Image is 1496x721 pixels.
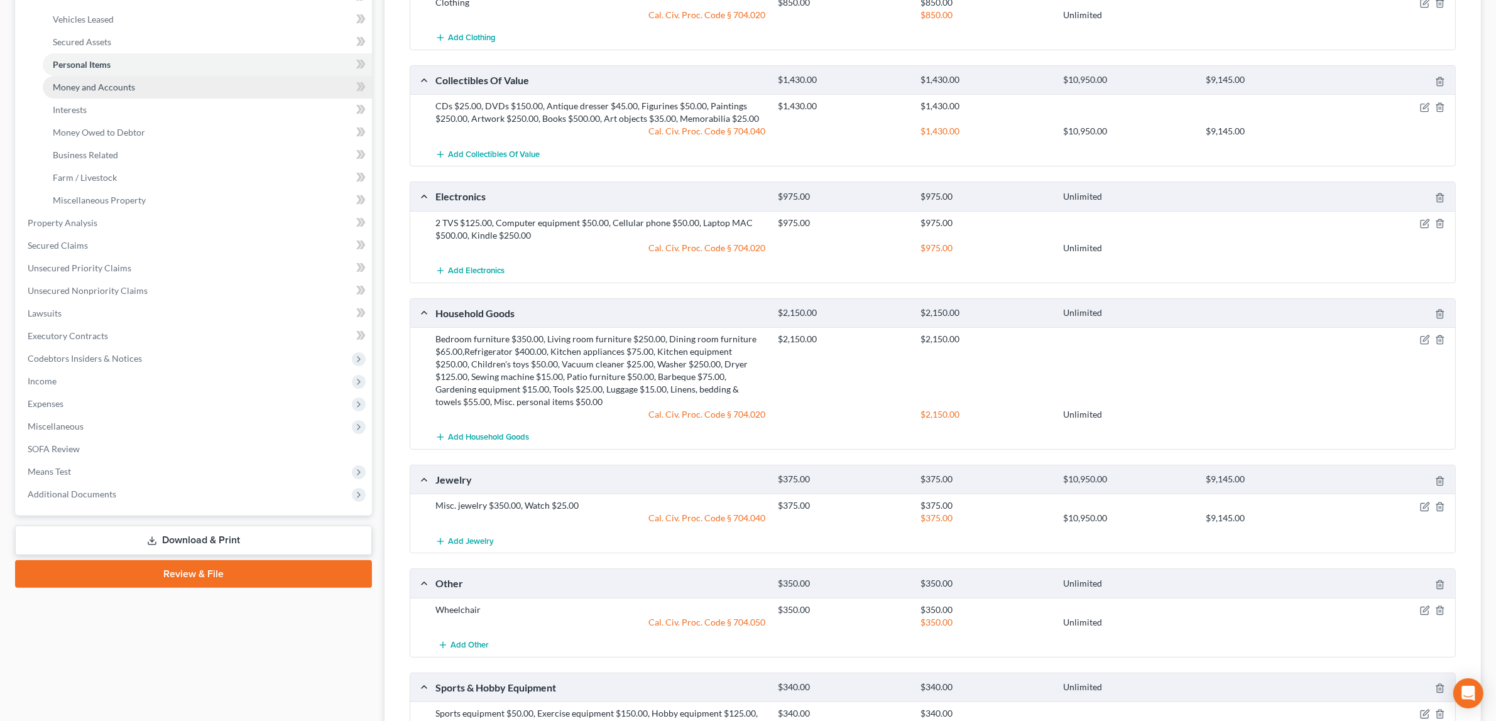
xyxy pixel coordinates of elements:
[1057,474,1199,485] div: $10,950.00
[1057,125,1199,138] div: $10,950.00
[1057,512,1199,524] div: $10,950.00
[772,217,914,229] div: $975.00
[43,8,372,31] a: Vehicles Leased
[914,578,1057,590] div: $350.00
[28,376,57,386] span: Income
[429,125,772,138] div: Cal. Civ. Proc. Code § 704.040
[53,36,111,47] span: Secured Assets
[18,279,372,302] a: Unsecured Nonpriority Claims
[450,640,489,650] span: Add Other
[1057,9,1199,21] div: Unlimited
[28,398,63,409] span: Expenses
[1057,307,1199,319] div: Unlimited
[18,438,372,460] a: SOFA Review
[429,577,772,590] div: Other
[448,266,505,276] span: Add Electronics
[429,242,772,254] div: Cal. Civ. Proc. Code § 704.020
[435,529,494,553] button: Add Jewelry
[429,190,772,203] div: Electronics
[1199,125,1342,138] div: $9,145.00
[914,333,1057,345] div: $2,150.00
[448,433,529,443] span: Add Household Goods
[772,191,914,203] div: $975.00
[1057,408,1199,421] div: Unlimited
[772,681,914,693] div: $340.00
[429,408,772,421] div: Cal. Civ. Proc. Code § 704.020
[43,144,372,166] a: Business Related
[43,31,372,53] a: Secured Assets
[772,100,914,112] div: $1,430.00
[435,26,496,50] button: Add Clothing
[429,9,772,21] div: Cal. Civ. Proc. Code § 704.020
[15,526,372,555] a: Download & Print
[18,212,372,234] a: Property Analysis
[429,333,772,408] div: Bedroom furniture $350.00, Living room furniture $250.00, Dining room furniture $65.00,Refrigerat...
[28,240,88,251] span: Secured Claims
[772,307,914,319] div: $2,150.00
[1057,616,1199,629] div: Unlimited
[1199,74,1342,86] div: $9,145.00
[43,76,372,99] a: Money and Accounts
[914,499,1057,512] div: $375.00
[914,474,1057,485] div: $375.00
[772,74,914,86] div: $1,430.00
[1057,681,1199,693] div: Unlimited
[435,259,505,283] button: Add Electronics
[914,125,1057,138] div: $1,430.00
[429,306,772,320] div: Household Goods
[914,217,1057,229] div: $975.00
[435,143,540,166] button: Add Collectibles Of Value
[772,707,914,720] div: $340.00
[435,634,491,657] button: Add Other
[429,499,772,512] div: Misc. jewelry $350.00, Watch $25.00
[1199,474,1342,485] div: $9,145.00
[53,195,146,205] span: Miscellaneous Property
[914,681,1057,693] div: $340.00
[53,14,114,24] span: Vehicles Leased
[28,353,142,364] span: Codebtors Insiders & Notices
[914,616,1057,629] div: $350.00
[914,242,1057,254] div: $975.00
[914,512,1057,524] div: $375.00
[43,189,372,212] a: Miscellaneous Property
[28,466,71,477] span: Means Test
[435,426,529,449] button: Add Household Goods
[448,536,494,546] span: Add Jewelry
[18,325,372,347] a: Executory Contracts
[914,408,1057,421] div: $2,150.00
[772,333,914,345] div: $2,150.00
[429,681,772,694] div: Sports & Hobby Equipment
[914,604,1057,616] div: $350.00
[448,33,496,43] span: Add Clothing
[53,127,145,138] span: Money Owed to Debtor
[28,443,80,454] span: SOFA Review
[43,99,372,121] a: Interests
[53,172,117,183] span: Farm / Livestock
[914,191,1057,203] div: $975.00
[43,53,372,76] a: Personal Items
[1057,578,1199,590] div: Unlimited
[429,73,772,87] div: Collectibles Of Value
[43,166,372,189] a: Farm / Livestock
[28,263,131,273] span: Unsecured Priority Claims
[15,560,372,588] a: Review & File
[53,59,111,70] span: Personal Items
[429,616,772,629] div: Cal. Civ. Proc. Code § 704.050
[914,100,1057,112] div: $1,430.00
[914,9,1057,21] div: $850.00
[772,474,914,485] div: $375.00
[772,499,914,512] div: $375.00
[53,104,87,115] span: Interests
[53,82,135,92] span: Money and Accounts
[18,302,372,325] a: Lawsuits
[914,307,1057,319] div: $2,150.00
[1057,191,1199,203] div: Unlimited
[429,100,772,125] div: CDs $25.00, DVDs $150.00, Antique dresser $45.00, Figurines $50.00, Paintings $250.00, Artwork $2...
[429,604,772,616] div: Wheelchair
[43,121,372,144] a: Money Owed to Debtor
[429,512,772,524] div: Cal. Civ. Proc. Code § 704.040
[429,217,772,242] div: 2 TVS $125.00, Computer equipment $50.00, Cellular phone $50.00, Laptop MAC $500.00, Kindle $250.00
[914,74,1057,86] div: $1,430.00
[1057,242,1199,254] div: Unlimited
[28,308,62,318] span: Lawsuits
